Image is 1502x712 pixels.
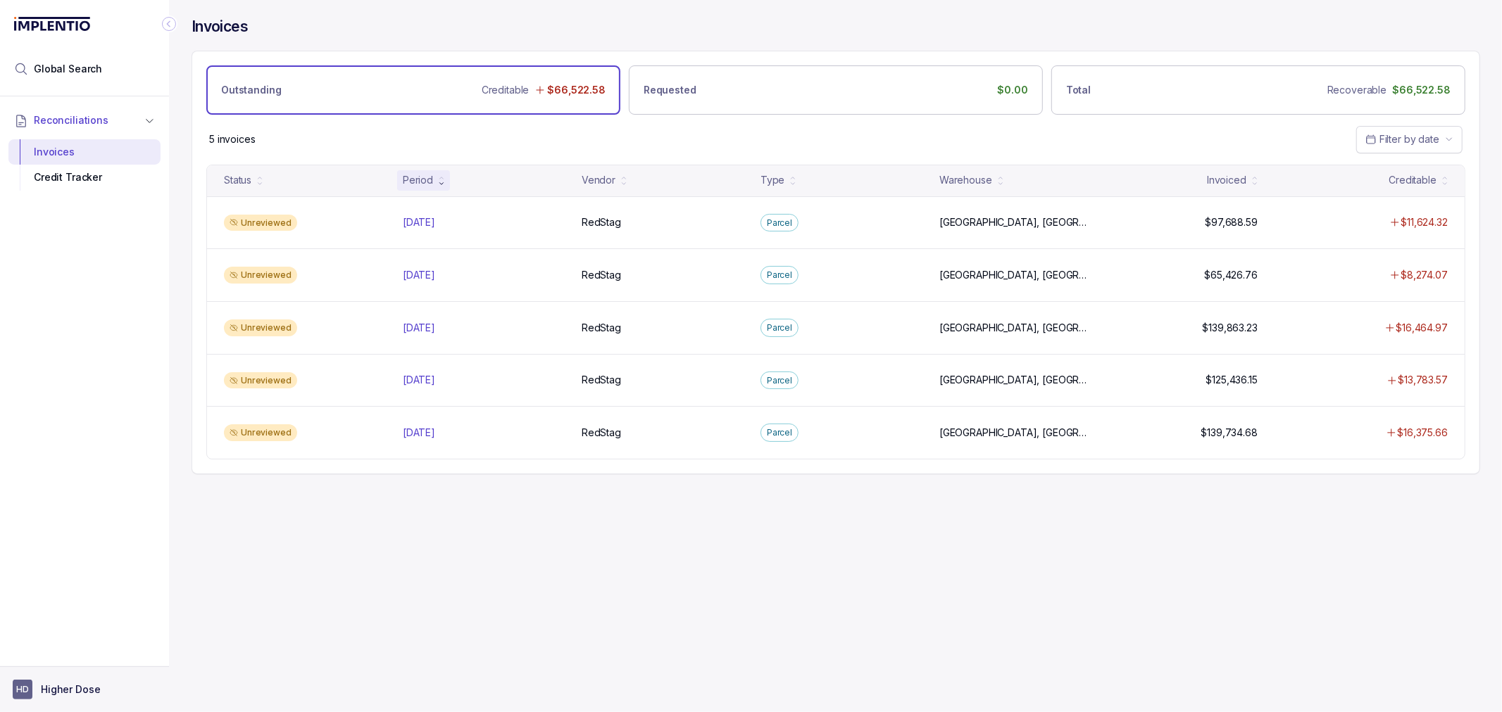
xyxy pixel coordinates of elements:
p: [DATE] [403,373,435,387]
p: $11,624.32 [1401,215,1448,229]
p: Parcel [767,216,792,230]
div: Type [761,173,784,187]
p: [DATE] [403,426,435,440]
p: Parcel [767,268,792,282]
h4: Invoices [192,17,248,37]
p: [DATE] [403,321,435,335]
div: Unreviewed [224,424,297,441]
button: Reconciliations [8,105,161,136]
div: Collapse Icon [161,15,177,32]
div: Creditable [1389,173,1437,187]
p: Total [1066,83,1091,97]
p: RedStag [582,268,621,282]
p: Outstanding [221,83,281,97]
div: Status [224,173,251,187]
div: Remaining page entries [209,132,256,146]
p: $16,464.97 [1396,321,1448,335]
span: User initials [13,680,32,699]
p: $65,426.76 [1204,268,1258,282]
search: Date Range Picker [1365,132,1439,146]
p: $8,274.07 [1401,268,1448,282]
button: Date Range Picker [1356,126,1463,153]
p: $125,436.15 [1206,373,1258,387]
p: RedStag [582,426,621,440]
p: $16,375.66 [1397,426,1448,440]
p: Requested [644,83,696,97]
p: $13,783.57 [1398,373,1448,387]
p: [GEOGRAPHIC_DATA], [GEOGRAPHIC_DATA] [939,215,1090,229]
p: [DATE] [403,268,435,282]
div: Warehouse [939,173,992,187]
span: Global Search [34,62,102,76]
p: Higher Dose [41,682,100,697]
p: [GEOGRAPHIC_DATA], [GEOGRAPHIC_DATA] [939,426,1090,440]
p: $97,688.59 [1205,215,1258,229]
div: Unreviewed [224,319,297,336]
div: Invoices [20,139,149,165]
p: $139,863.23 [1203,321,1258,335]
p: $66,522.58 [547,83,606,97]
p: Parcel [767,374,792,388]
div: Reconciliations [8,136,161,193]
div: Unreviewed [224,267,297,284]
p: [GEOGRAPHIC_DATA], [GEOGRAPHIC_DATA] [939,268,1090,282]
p: RedStag [582,321,621,335]
p: Parcel [767,321,792,335]
p: Recoverable [1327,83,1387,97]
div: Period [403,173,433,187]
p: Parcel [767,426,792,440]
p: 5 invoices [209,132,256,146]
p: [DATE] [403,215,435,229]
p: $66,522.58 [1392,83,1451,97]
p: $0.00 [998,83,1028,97]
p: $139,734.68 [1201,426,1258,440]
div: Invoiced [1207,173,1246,187]
span: Reconciliations [34,113,108,127]
p: RedStag [582,215,621,229]
p: RedStag [582,373,621,387]
p: Creditable [482,83,530,97]
p: [GEOGRAPHIC_DATA], [GEOGRAPHIC_DATA] [939,321,1090,335]
button: User initialsHigher Dose [13,680,156,699]
span: Filter by date [1379,133,1439,145]
div: Vendor [582,173,615,187]
div: Unreviewed [224,372,297,389]
div: Unreviewed [224,215,297,231]
p: [GEOGRAPHIC_DATA], [GEOGRAPHIC_DATA] [939,373,1090,387]
div: Credit Tracker [20,165,149,190]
